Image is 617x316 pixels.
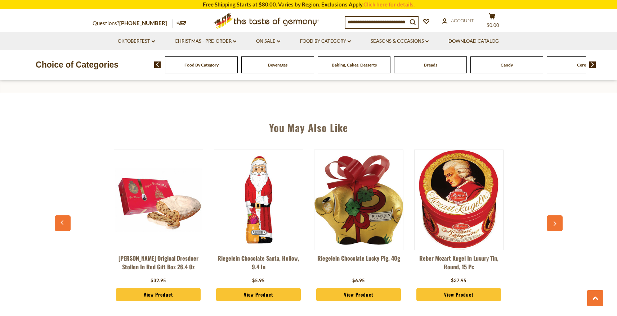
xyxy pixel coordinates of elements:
[268,62,287,68] a: Beverages
[501,62,513,68] a: Candy
[316,288,401,302] a: View Product
[314,155,403,245] img: Riegelein Chocolate Lucky Pig, 40g
[252,277,265,284] div: $5.95
[93,19,173,28] p: Questions?
[118,37,155,45] a: Oktoberfest
[482,13,503,31] button: $0.00
[416,288,501,302] a: View Product
[414,254,504,275] a: Reber Mozart Kugel in Luxury Tin, Round, 15 pc
[589,61,596,68] img: next arrow
[448,37,499,45] a: Download Catalog
[116,288,201,302] a: View Product
[424,62,437,68] a: Breads
[216,288,301,302] a: View Product
[151,277,166,284] div: $32.95
[154,61,161,68] img: previous arrow
[577,62,589,68] a: Cereal
[184,62,219,68] a: Food By Category
[114,156,203,244] img: Emil Reimann Original Dresdner Stollen in Red Gift Box 26.4 oz
[451,277,466,284] div: $37.95
[214,254,303,275] a: Riegelein Chocolate Santa, Hollow, 9.4 in
[371,37,429,45] a: Seasons & Occasions
[332,62,377,68] a: Baking, Cakes, Desserts
[58,111,559,141] div: You May Also Like
[175,37,236,45] a: Christmas - PRE-ORDER
[114,254,203,275] a: [PERSON_NAME] Original Dresdner Stollen in Red Gift Box 26.4 oz
[419,150,498,250] img: Reber Mozart Kugel in Luxury Tin, Round, 15 pc
[214,156,303,244] img: Riegelein Chocolate Santa, Hollow, 9.4 in
[256,37,280,45] a: On Sale
[442,17,474,25] a: Account
[487,22,499,28] span: $0.00
[119,20,167,26] a: [PHONE_NUMBER]
[451,18,474,23] span: Account
[314,254,403,275] a: Riegelein Chocolate Lucky Pig, 40g
[352,277,365,284] div: $6.95
[363,1,415,8] a: Click here for details.
[300,37,351,45] a: Food By Category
